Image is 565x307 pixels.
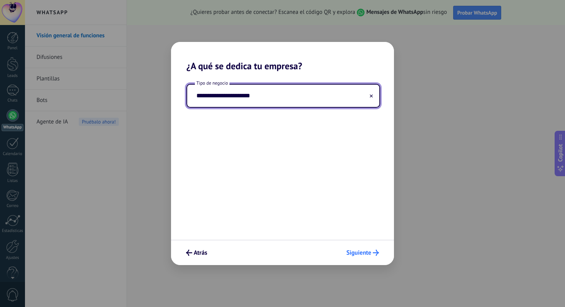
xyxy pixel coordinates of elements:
[171,42,394,72] h2: ¿A qué se dedica tu empresa?
[183,246,211,259] button: Atrás
[343,246,382,259] button: Siguiente
[346,250,371,255] span: Siguiente
[195,80,229,87] span: Tipo de negocio
[194,250,207,255] span: Atrás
